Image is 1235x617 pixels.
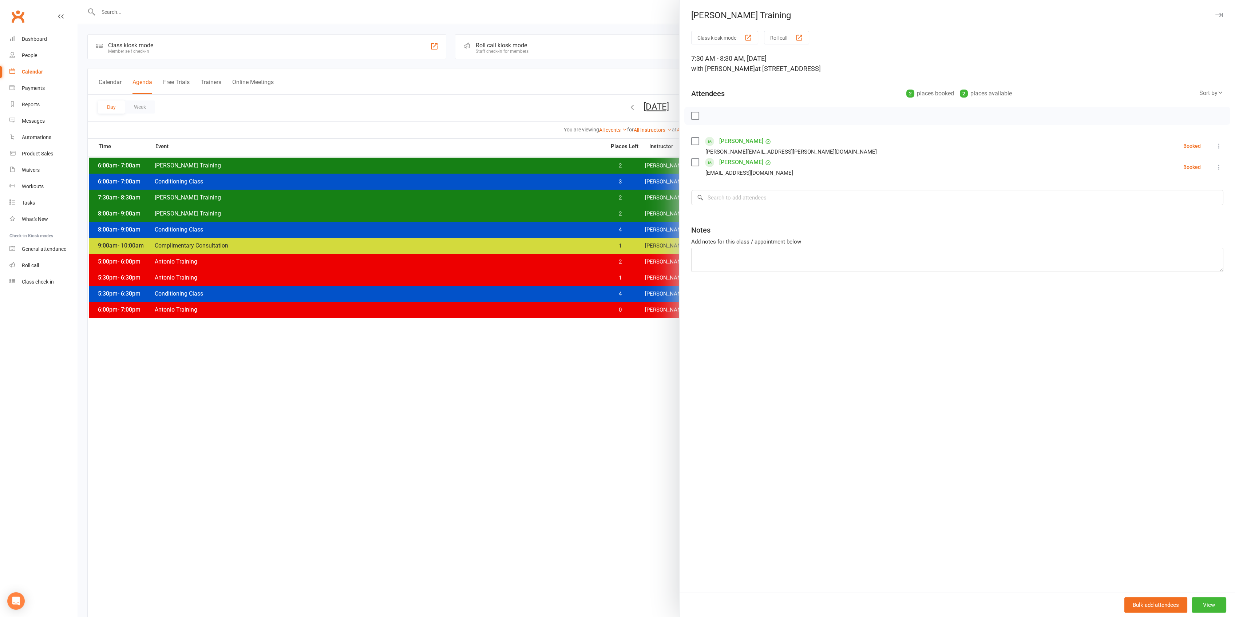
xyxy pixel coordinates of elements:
[691,237,1223,246] div: Add notes for this class / appointment below
[705,168,793,178] div: [EMAIL_ADDRESS][DOMAIN_NAME]
[22,167,40,173] div: Waivers
[691,88,725,99] div: Attendees
[22,151,53,157] div: Product Sales
[960,90,968,98] div: 2
[9,80,77,96] a: Payments
[719,157,763,168] a: [PERSON_NAME]
[9,146,77,162] a: Product Sales
[9,274,77,290] a: Class kiosk mode
[691,225,710,235] div: Notes
[22,134,51,140] div: Automations
[764,31,809,44] button: Roll call
[1183,143,1201,149] div: Booked
[1192,597,1226,613] button: View
[906,88,954,99] div: places booked
[9,195,77,211] a: Tasks
[22,69,43,75] div: Calendar
[9,257,77,274] a: Roll call
[22,246,66,252] div: General attendance
[1199,88,1223,98] div: Sort by
[22,279,54,285] div: Class check-in
[906,90,914,98] div: 2
[22,102,40,107] div: Reports
[9,31,77,47] a: Dashboard
[9,113,77,129] a: Messages
[7,592,25,610] div: Open Intercom Messenger
[9,47,77,64] a: People
[9,241,77,257] a: General attendance kiosk mode
[22,36,47,42] div: Dashboard
[22,216,48,222] div: What's New
[22,118,45,124] div: Messages
[719,135,763,147] a: [PERSON_NAME]
[1183,165,1201,170] div: Booked
[691,31,758,44] button: Class kiosk mode
[1124,597,1187,613] button: Bulk add attendees
[9,96,77,113] a: Reports
[9,64,77,80] a: Calendar
[9,178,77,195] a: Workouts
[9,129,77,146] a: Automations
[9,211,77,228] a: What's New
[680,10,1235,20] div: [PERSON_NAME] Training
[755,65,821,72] span: at [STREET_ADDRESS]
[960,88,1012,99] div: places available
[22,85,45,91] div: Payments
[691,190,1223,205] input: Search to add attendees
[22,262,39,268] div: Roll call
[22,183,44,189] div: Workouts
[691,54,1223,74] div: 7:30 AM - 8:30 AM, [DATE]
[9,7,27,25] a: Clubworx
[9,162,77,178] a: Waivers
[22,52,37,58] div: People
[705,147,877,157] div: [PERSON_NAME][EMAIL_ADDRESS][PERSON_NAME][DOMAIN_NAME]
[691,65,755,72] span: with [PERSON_NAME]
[22,200,35,206] div: Tasks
